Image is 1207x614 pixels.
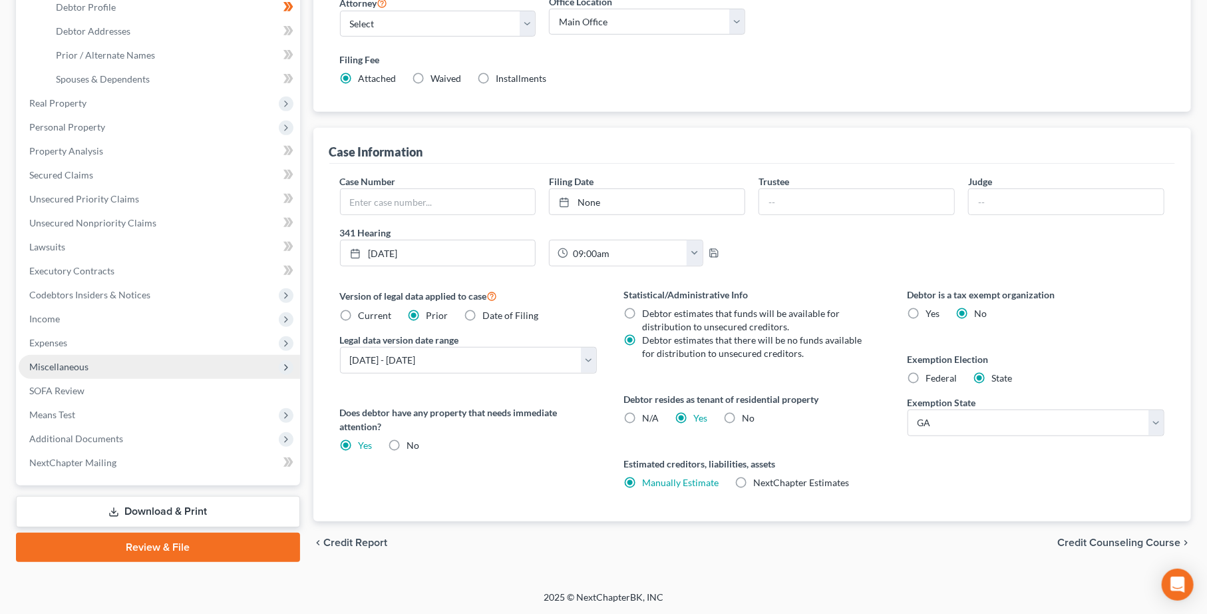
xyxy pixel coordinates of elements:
[29,97,86,109] span: Real Property
[29,361,88,372] span: Miscellaneous
[29,289,150,300] span: Codebtors Insiders & Notices
[623,392,881,406] label: Debtor resides as tenant of residential property
[341,189,536,214] input: Enter case number...
[19,211,300,235] a: Unsecured Nonpriority Claims
[19,259,300,283] a: Executory Contracts
[642,334,862,359] span: Debtor estimates that there will be no funds available for distribution to unsecured creditors.
[29,217,156,228] span: Unsecured Nonpriority Claims
[340,406,598,434] label: Does debtor have any property that needs immediate attention?
[1057,537,1180,548] span: Credit Counseling Course
[1162,569,1194,601] div: Open Intercom Messenger
[324,537,388,548] span: Credit Report
[19,235,300,259] a: Lawsuits
[56,1,116,13] span: Debtor Profile
[742,412,755,424] span: No
[340,53,1165,67] label: Filing Fee
[313,537,388,548] button: chevron_left Credit Report
[926,372,957,384] span: Federal
[642,412,659,424] span: N/A
[19,187,300,211] a: Unsecured Priority Claims
[992,372,1013,384] span: State
[29,193,139,204] span: Unsecured Priority Claims
[56,25,130,37] span: Debtor Addresses
[29,385,85,396] span: SOFA Review
[975,308,987,319] span: No
[431,73,462,84] span: Waived
[333,226,753,240] label: 341 Hearing
[341,240,536,266] a: [DATE]
[19,451,300,475] a: NextChapter Mailing
[359,310,392,321] span: Current
[29,121,105,133] span: Personal Property
[19,379,300,403] a: SOFA Review
[623,288,881,302] label: Statistical/Administrative Info
[623,457,881,471] label: Estimated creditors, liabilities, assets
[549,174,594,188] label: Filing Date
[753,477,849,488] span: NextChapter Estimates
[496,73,547,84] span: Installments
[29,241,65,252] span: Lawsuits
[968,174,992,188] label: Judge
[908,288,1165,302] label: Debtor is a tax exempt organization
[45,43,300,67] a: Prior / Alternate Names
[926,308,940,319] span: Yes
[427,310,448,321] span: Prior
[759,174,789,188] label: Trustee
[45,67,300,91] a: Spouses & Dependents
[969,189,1164,214] input: --
[483,310,539,321] span: Date of Filing
[329,144,423,160] div: Case Information
[642,477,719,488] a: Manually Estimate
[45,19,300,43] a: Debtor Addresses
[29,457,116,468] span: NextChapter Mailing
[407,440,420,451] span: No
[340,288,598,304] label: Version of legal data applied to case
[29,337,67,348] span: Expenses
[29,313,60,324] span: Income
[359,73,397,84] span: Attached
[359,440,373,451] a: Yes
[56,73,150,85] span: Spouses & Dependents
[568,240,687,266] input: -- : --
[29,433,123,444] span: Additional Documents
[29,145,103,156] span: Property Analysis
[908,352,1165,366] label: Exemption Election
[29,169,93,180] span: Secured Claims
[29,409,75,420] span: Means Test
[1180,537,1191,548] i: chevron_right
[1057,537,1191,548] button: Credit Counseling Course chevron_right
[19,163,300,187] a: Secured Claims
[19,139,300,163] a: Property Analysis
[693,412,707,424] a: Yes
[759,189,954,214] input: --
[29,265,114,276] span: Executory Contracts
[550,189,745,214] a: None
[56,49,155,61] span: Prior / Alternate Names
[642,308,840,332] span: Debtor estimates that funds will be available for distribution to unsecured creditors.
[16,533,300,562] a: Review & File
[16,496,300,527] a: Download & Print
[340,174,396,188] label: Case Number
[340,333,459,347] label: Legal data version date range
[908,396,976,410] label: Exemption State
[313,537,324,548] i: chevron_left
